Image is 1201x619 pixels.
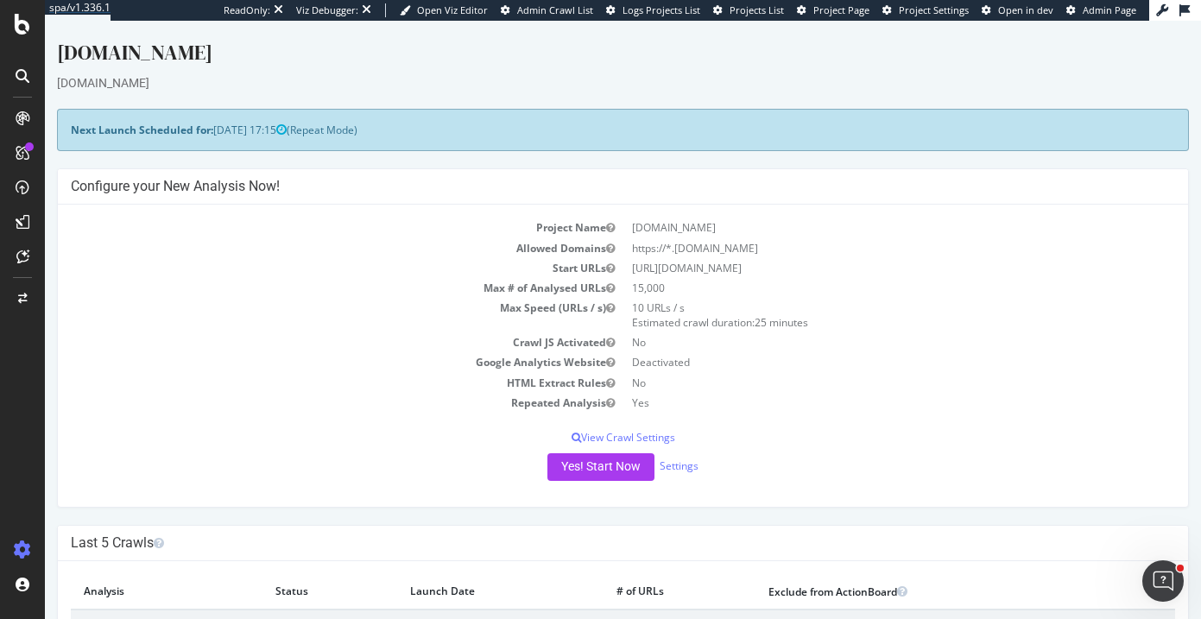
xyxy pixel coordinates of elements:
td: 10 URLs / s Estimated crawl duration: [578,277,1131,312]
span: Open Viz Editor [417,3,488,16]
iframe: Intercom live chat [1142,560,1184,602]
span: Open in dev [998,3,1053,16]
a: Open Viz Editor [400,3,488,17]
strong: Next Launch Scheduled for: [26,102,168,117]
span: 25 minutes [710,294,763,309]
td: Max # of Analysed URLs [26,257,578,277]
div: [DOMAIN_NAME] [12,54,1144,71]
th: Status [218,553,352,589]
p: View Crawl Settings [26,409,1130,424]
button: Yes! Start Now [503,433,610,460]
th: Analysis [26,553,218,589]
h4: Configure your New Analysis Now! [26,157,1130,174]
td: No [578,352,1131,372]
a: Admin Crawl List [501,3,593,17]
span: Admin Crawl List [517,3,593,16]
span: [DATE] 17:15 [168,102,242,117]
div: [DOMAIN_NAME] [12,17,1144,54]
td: HTML Extract Rules [26,352,578,372]
th: # of URLs [559,553,711,589]
td: Yes [578,372,1131,392]
td: [DOMAIN_NAME] [578,197,1131,217]
div: (Repeat Mode) [12,88,1144,130]
span: Project Page [813,3,869,16]
td: [URL][DOMAIN_NAME] [578,237,1131,257]
h4: Last 5 Crawls [26,514,1130,531]
td: https://*.[DOMAIN_NAME] [578,218,1131,237]
span: Logs Projects List [623,3,700,16]
td: Deactivated [578,332,1131,351]
td: Start URLs [26,237,578,257]
a: Projects List [713,3,784,17]
td: No [578,312,1131,332]
div: ReadOnly: [224,3,270,17]
td: Crawl JS Activated [26,312,578,332]
span: Project Settings [899,3,969,16]
th: Exclude from ActionBoard [711,553,1053,589]
td: Max Speed (URLs / s) [26,277,578,312]
td: Allowed Domains [26,218,578,237]
a: Open in dev [982,3,1053,17]
td: Project Name [26,197,578,217]
span: Admin Page [1083,3,1136,16]
th: Launch Date [352,553,559,589]
div: Viz Debugger: [296,3,358,17]
td: Google Analytics Website [26,332,578,351]
td: Repeated Analysis [26,372,578,392]
span: Projects List [730,3,784,16]
a: Logs Projects List [606,3,700,17]
a: Admin Page [1066,3,1136,17]
td: 15,000 [578,257,1131,277]
a: Project Page [797,3,869,17]
a: Project Settings [882,3,969,17]
a: Settings [615,438,654,452]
